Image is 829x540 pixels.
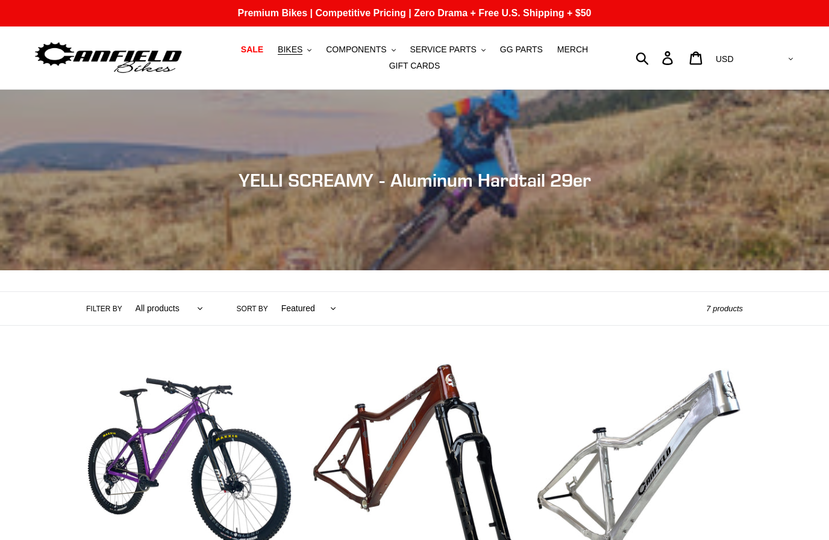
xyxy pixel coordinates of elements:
span: COMPONENTS [326,45,386,55]
img: Canfield Bikes [33,39,184,77]
a: SALE [235,42,269,58]
a: GIFT CARDS [383,58,446,74]
span: SALE [241,45,263,55]
span: YELLI SCREAMY - Aluminum Hardtail 29er [239,169,591,191]
span: 7 products [706,304,743,313]
button: BIKES [272,42,318,58]
span: BIKES [278,45,302,55]
span: MERCH [557,45,588,55]
a: MERCH [551,42,594,58]
span: GG PARTS [500,45,543,55]
span: GIFT CARDS [389,61,440,71]
span: SERVICE PARTS [410,45,476,55]
label: Filter by [86,303,122,314]
button: COMPONENTS [320,42,401,58]
label: Sort by [237,303,268,314]
a: GG PARTS [494,42,549,58]
button: SERVICE PARTS [404,42,491,58]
